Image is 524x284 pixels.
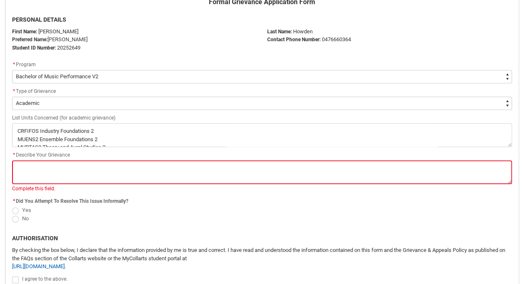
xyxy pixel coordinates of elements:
[12,263,65,269] a: [URL][DOMAIN_NAME]
[12,115,115,121] span: List Units Concerned (for academic grievance)
[12,246,512,262] p: By checking the box below, I declare that the information provided by me is true and correct. I h...
[267,37,321,42] b: Contact Phone Number:
[12,16,66,23] b: PERSONAL DETAILS
[16,88,56,94] span: Type of Grievance
[13,62,15,67] abbr: required
[12,262,512,271] p: .
[267,29,292,35] b: Last Name:
[13,152,15,158] abbr: required
[12,152,70,158] span: Describe Your Grievance
[12,27,257,36] p: [PERSON_NAME]
[12,29,37,35] strong: First Name:
[48,36,88,42] span: [PERSON_NAME]
[16,62,36,67] span: Program
[12,37,48,42] strong: Preferred Name:
[12,185,512,192] div: Complete this field.
[22,215,29,222] span: No
[13,198,15,204] abbr: required
[13,88,15,94] abbr: required
[12,235,58,242] b: AUTHORISATION
[322,36,351,42] span: 0476660364
[267,27,512,36] p: Howden
[22,276,68,282] span: I agree to the above.
[12,45,56,51] strong: Student ID Number:
[12,44,257,52] p: 20252649
[22,207,31,213] span: Yes
[16,198,128,204] span: Did You Attempt To Resolve This Issue Informally?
